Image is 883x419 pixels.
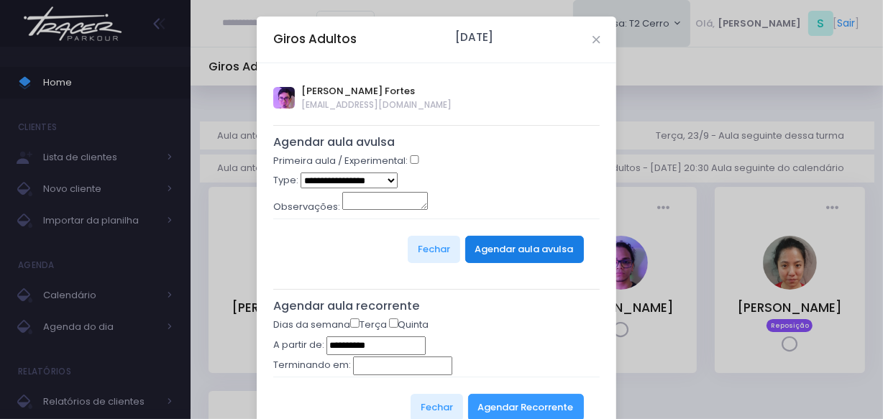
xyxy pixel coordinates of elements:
h5: Giros Adultos [273,30,357,48]
label: Terminando em: [273,358,351,372]
input: Terça [350,318,360,328]
label: Terça [350,318,387,332]
button: Fechar [408,236,460,263]
input: Quinta [389,318,398,328]
h6: [DATE] [456,31,494,44]
label: Type: [273,173,298,188]
h5: Agendar aula recorrente [273,299,600,313]
button: Close [593,36,600,43]
h5: Agendar aula avulsa [273,135,600,149]
label: Primeira aula / Experimental: [273,154,408,168]
span: [EMAIL_ADDRESS][DOMAIN_NAME] [302,98,452,111]
span: [PERSON_NAME] Fortes [302,84,452,98]
button: Agendar aula avulsa [465,236,584,263]
label: A partir de: [273,338,324,352]
label: Quinta [389,318,429,332]
label: Observações: [273,200,340,214]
